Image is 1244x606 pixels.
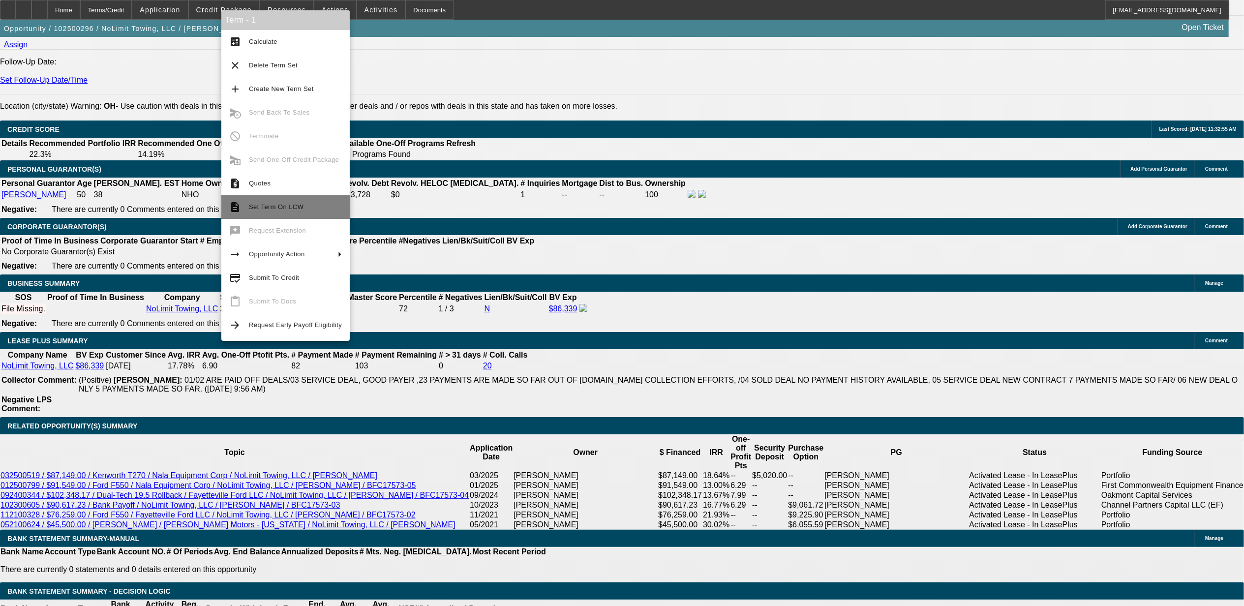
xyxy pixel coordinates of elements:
mat-icon: request_quote [229,178,241,189]
td: 10/2023 [469,500,513,510]
td: -- [752,510,788,520]
b: Negative: [1,262,37,270]
td: Portfolio [1101,510,1244,520]
th: Application Date [469,434,513,471]
b: Collector Comment: [1,376,77,384]
td: -- [788,471,824,481]
b: # Payment Remaining [355,351,437,359]
td: [DATE] [105,361,166,371]
td: 50 [76,189,92,200]
td: 01/2025 [469,481,513,490]
a: Open Ticket [1178,19,1228,36]
td: No Corporate Guarantor(s) Exist [1,247,539,257]
th: Owner [513,434,658,471]
b: Personal Guarantor [1,179,75,187]
td: $76,259.00 [658,510,702,520]
b: Percentile [399,293,436,302]
b: Company Name [8,351,67,359]
td: 100 [644,189,686,200]
button: Actions [314,0,356,19]
img: linkedin-icon.png [698,190,706,198]
td: 30.02% [702,520,730,530]
td: 82 [291,361,353,371]
span: Submit To Credit [249,274,299,281]
span: Add Corporate Guarantor [1128,224,1187,229]
a: N [485,304,490,313]
td: 03/2025 [469,471,513,481]
b: BV Exp [76,351,103,359]
b: Lien/Bk/Suit/Coll [485,293,547,302]
td: 38 [93,189,180,200]
td: Oakmont Capital Services [1101,490,1244,500]
b: Avg. IRR [168,351,200,359]
mat-icon: credit_score [229,272,241,284]
span: CORPORATE GUARANTOR(S) [7,223,107,231]
span: Opportunity / 102500296 / NoLimit Towing, LLC / [PERSON_NAME] [4,25,248,32]
span: LEASE PLUS SUMMARY [7,337,88,345]
td: $0 [391,189,519,200]
mat-icon: calculate [229,36,241,48]
span: Set Term On LCW [249,203,303,211]
span: There are currently 0 Comments entered on this opportunity [52,205,260,213]
b: # Employees [200,237,248,245]
span: Application [140,6,180,14]
th: # Mts. Neg. [MEDICAL_DATA]. [359,547,472,557]
b: Lien/Bk/Suit/Coll [442,237,505,245]
th: One-off Profit Pts [730,434,752,471]
mat-icon: arrow_right_alt [229,248,241,260]
td: -- [752,481,788,490]
th: # Of Periods [166,547,213,557]
a: NoLimit Towing, LLC [1,362,73,370]
td: [PERSON_NAME] [513,510,658,520]
td: -- [788,481,824,490]
span: PERSONAL GUARANTOR(S) [7,165,101,173]
td: $90,617.23 [658,500,702,510]
td: -- [752,500,788,510]
b: OH [104,102,116,110]
b: # Inquiries [520,179,560,187]
th: Bank Account NO. [96,547,166,557]
td: 13.67% [702,490,730,500]
td: 7.99 [730,490,752,500]
mat-icon: description [229,201,241,213]
span: There are currently 0 Comments entered on this opportunity [52,319,260,328]
b: Negative: [1,319,37,328]
td: 6.90 [202,361,290,371]
th: Proof of Time In Business [1,236,99,246]
a: 102300605 / $90,617.23 / Bank Payoff / NoLimit Towing, LLC / [PERSON_NAME] / BFC17573-03 [0,501,340,509]
td: -- [752,520,788,530]
span: Create New Term Set [249,85,314,92]
b: Age [77,179,91,187]
span: RELATED OPPORTUNITY(S) SUMMARY [7,422,137,430]
b: # Negatives [439,293,483,302]
td: [PERSON_NAME] [824,481,969,490]
td: 0 [438,361,482,371]
b: Start [220,293,238,302]
td: [PERSON_NAME] [513,520,658,530]
td: 18.64% [702,471,730,481]
th: IRR [702,434,730,471]
td: 1 [520,189,560,200]
span: Manage [1205,536,1223,541]
th: Most Recent Period [472,547,546,557]
span: Opportunity Action [249,250,305,258]
td: [PERSON_NAME] [824,500,969,510]
td: No Programs Found [339,150,445,159]
td: $6,055.59 [788,520,824,530]
button: Application [132,0,187,19]
td: 2021 [219,303,238,314]
button: Activities [357,0,405,19]
td: [PERSON_NAME] [513,490,658,500]
span: Last Scored: [DATE] 11:32:55 AM [1159,126,1237,132]
b: Start [180,237,198,245]
th: SOS [1,293,46,303]
span: Resources [268,6,306,14]
a: NoLimit Towing, LLC [146,304,218,313]
th: Avg. End Balance [213,547,281,557]
b: Paynet Master Score [320,293,397,302]
td: -- [730,471,752,481]
td: [PERSON_NAME] [513,500,658,510]
td: 14.19% [137,150,242,159]
b: Revolv. HELOC [MEDICAL_DATA]. [391,179,519,187]
td: $5,020.00 [752,471,788,481]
